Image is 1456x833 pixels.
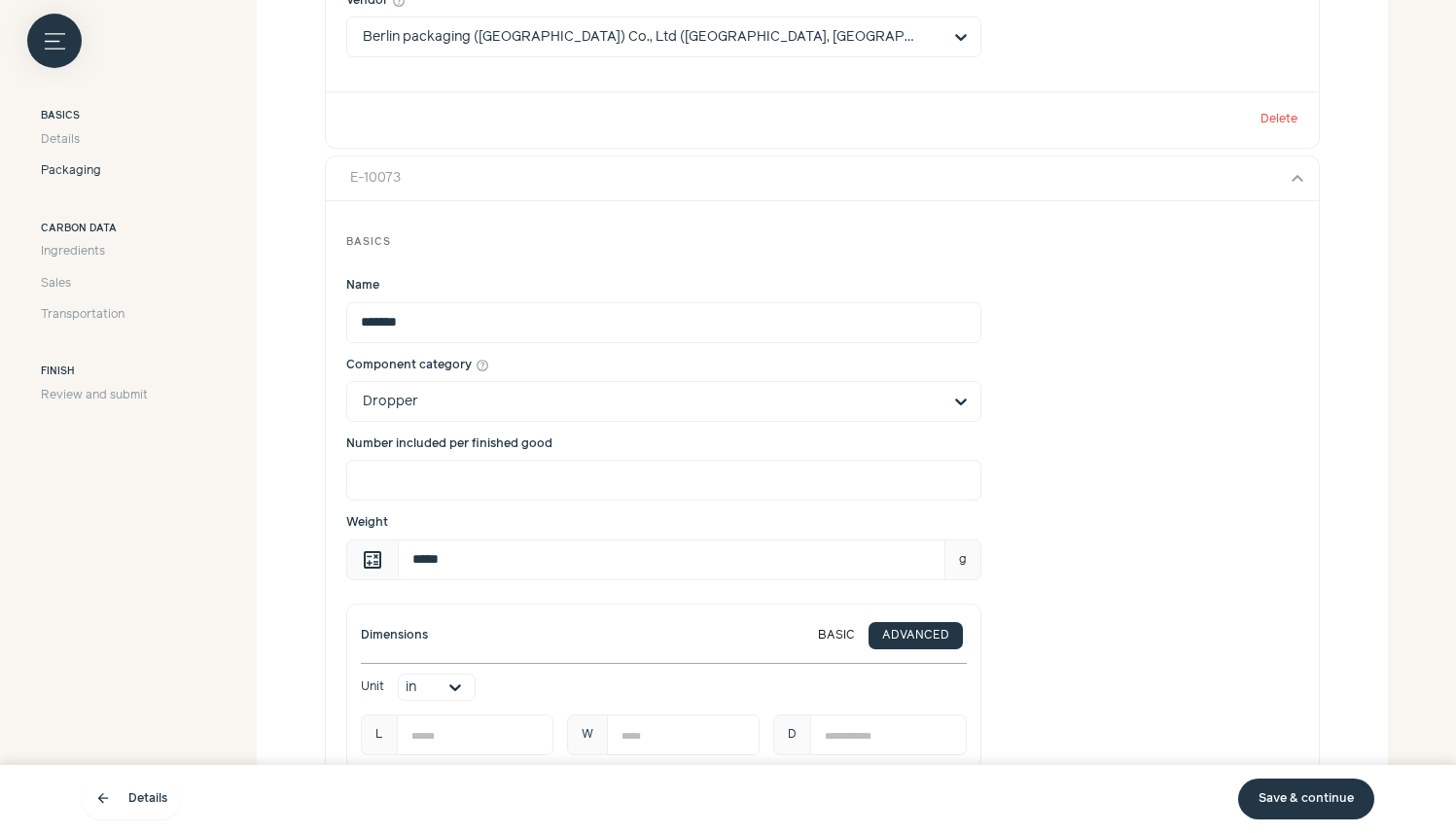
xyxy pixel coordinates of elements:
[773,714,811,755] span: D
[41,275,71,293] span: Sales
[346,437,552,450] span: Number included per finished good
[346,516,388,529] span: Weight
[804,622,869,649] button: BASIC
[41,275,148,293] a: Sales
[567,714,608,755] span: W
[944,539,981,580] span: g
[82,779,181,819] a: arrow_back Details
[346,357,472,374] span: Component category
[346,460,981,501] input: Number included per finished good
[41,131,148,149] a: Details
[41,306,124,324] span: Transportation
[95,791,111,807] span: arrow_back
[326,156,1319,201] button: E-10073 expand_more
[869,622,963,649] button: ADVANCED
[361,627,428,644] h3: Dimensions
[41,387,148,404] a: Review and submit
[350,168,401,189] div: E-10073
[41,222,148,237] h3: Carbon data
[41,306,148,324] a: Transportation
[346,222,1298,264] div: Basics
[346,539,399,580] span: This field can accept calculated expressions (e.g. '100*1.2')
[398,539,945,580] input: Weight calculate g
[346,279,379,292] span: Name
[1238,779,1374,819] a: Save & continue
[41,131,80,149] span: Details
[41,162,148,180] a: Packaging
[41,243,148,260] a: Ingredients
[41,364,148,380] h3: Finish
[41,243,105,260] span: Ingredients
[41,109,148,124] h3: Basics
[41,162,101,180] span: Packaging
[361,678,384,696] div: Unit
[363,382,941,421] input: Component category help_outline
[1286,166,1309,190] button: expand_more
[361,714,398,755] span: L
[1260,113,1298,126] button: Delete
[476,359,489,372] button: Component category
[346,302,981,343] input: Name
